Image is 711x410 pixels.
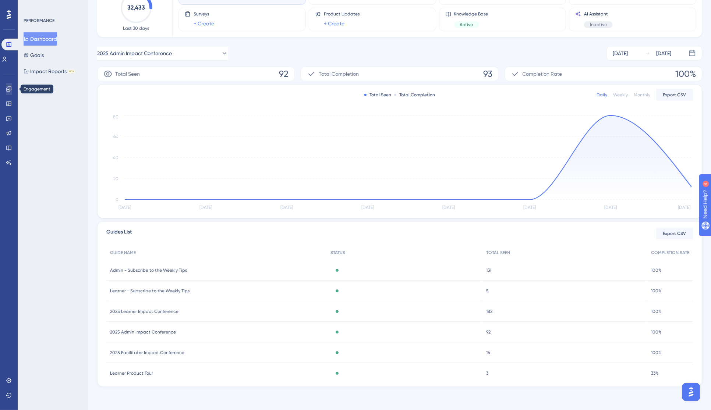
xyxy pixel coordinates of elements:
tspan: [DATE] [118,205,131,210]
span: Last 30 days [123,25,149,31]
span: 93 [483,68,492,80]
iframe: UserGuiding AI Assistant Launcher [680,381,702,403]
span: Completion Rate [523,69,562,78]
span: 100% [651,267,662,273]
span: STATUS [330,250,345,256]
span: 2025 Facilitator Impact Conference [110,350,184,356]
span: 2025 Learner Impact Conference [110,309,178,314]
span: 100% [651,350,662,356]
tspan: [DATE] [199,205,212,210]
span: TOTAL SEEN [486,250,510,256]
tspan: [DATE] [678,205,691,210]
span: 3 [486,370,488,376]
span: AI Assistant [584,11,613,17]
text: 32,433 [127,4,145,11]
tspan: [DATE] [523,205,536,210]
span: Export CSV [663,231,686,236]
button: 2025 Admin Impact Conference [97,46,228,61]
span: 2025 Admin Impact Conference [97,49,172,58]
button: Export CSV [656,89,693,101]
button: Export CSV [656,228,693,239]
span: Guides List [106,228,132,239]
div: [DATE] [613,49,628,58]
span: 182 [486,309,492,314]
tspan: 80 [113,114,118,120]
span: Total Completion [319,69,359,78]
tspan: [DATE] [280,205,293,210]
span: GUIDE NAME [110,250,136,256]
span: 2025 Admin Impact Conference [110,329,176,335]
div: PERFORMANCE [24,18,54,24]
span: Admin - Subscribe to the Weekly Tips [110,267,187,273]
div: Total Seen [364,92,391,98]
span: Learner Product Tour [110,370,153,376]
span: COMPLETION RATE [651,250,689,256]
span: Export CSV [663,92,686,98]
tspan: 60 [113,134,118,139]
tspan: [DATE] [604,205,617,210]
a: + Create [324,19,344,28]
tspan: [DATE] [442,205,455,210]
span: 100% [651,288,662,294]
span: Inactive [590,22,607,28]
div: 4 [51,4,53,10]
span: Learner - Subscribe to the Weekly Tips [110,288,190,294]
tspan: [DATE] [361,205,374,210]
div: BETA [68,69,75,73]
tspan: 40 [113,155,118,160]
span: 100% [675,68,696,80]
span: 33% [651,370,659,376]
div: Total Completion [394,92,435,98]
span: Surveys [194,11,214,17]
button: Impact ReportsBETA [24,65,75,78]
div: Daily [597,92,607,98]
span: Active [460,22,473,28]
span: Need Help? [17,2,46,11]
tspan: 0 [116,197,118,202]
span: 100% [651,309,662,314]
button: Goals [24,49,44,62]
tspan: 20 [113,176,118,181]
div: Weekly [613,92,628,98]
span: 100% [651,329,662,335]
span: 16 [486,350,490,356]
span: Total Seen [115,69,140,78]
span: 92 [279,68,289,80]
a: + Create [194,19,214,28]
div: Monthly [634,92,650,98]
span: 131 [486,267,491,273]
span: Knowledge Base [454,11,488,17]
span: 92 [486,329,491,335]
span: 5 [486,288,489,294]
div: [DATE] [656,49,671,58]
button: Dashboard [24,32,57,46]
span: Product Updates [324,11,360,17]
